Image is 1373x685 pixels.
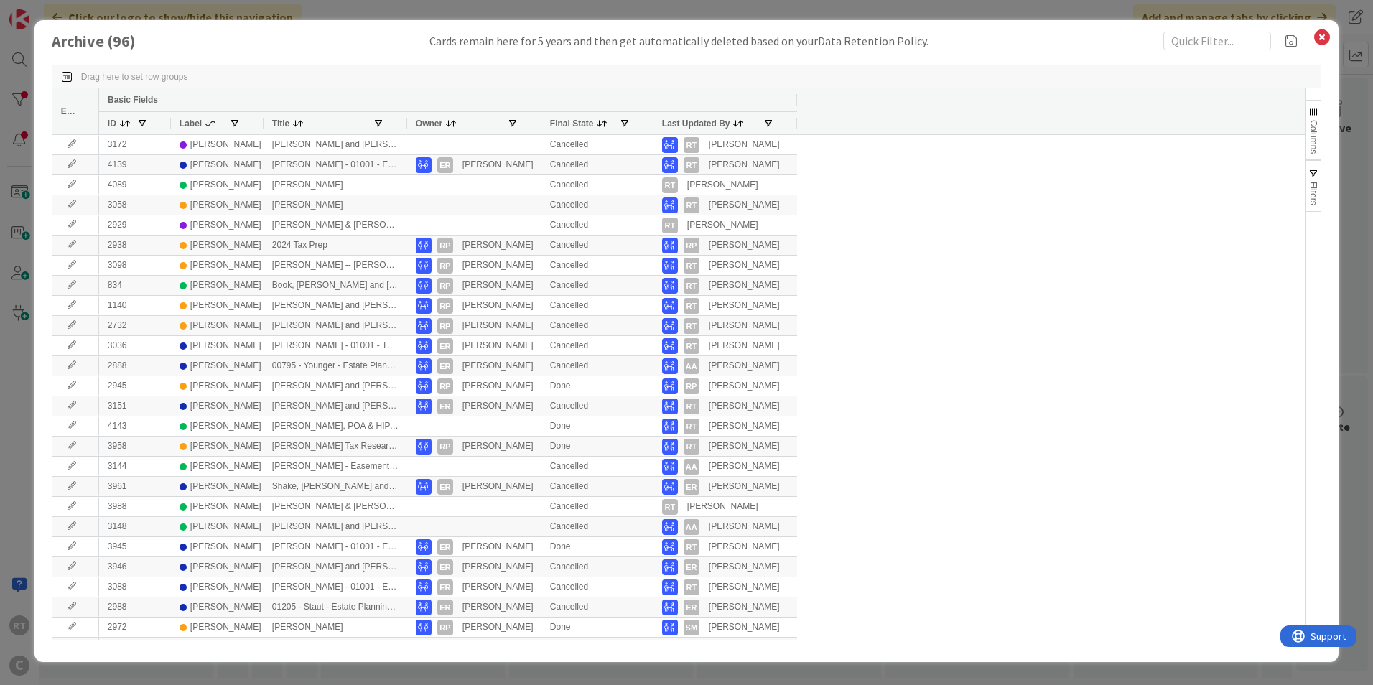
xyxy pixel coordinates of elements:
div: [PERSON_NAME] [709,256,780,274]
div: [PERSON_NAME] - Easement/Contract [264,457,407,476]
div: Cancelled [541,557,653,577]
div: ER [437,559,453,575]
div: RT [684,399,699,414]
div: [PERSON_NAME] [709,518,780,536]
div: 3988 [99,497,171,516]
div: 2929 [99,215,171,235]
span: Label [180,118,202,129]
span: Final State [550,118,594,129]
div: ER [437,539,453,555]
div: [PERSON_NAME] -- [PERSON_NAME] referral [264,256,407,275]
div: [PERSON_NAME] [709,558,780,576]
div: Cancelled [541,256,653,275]
div: [PERSON_NAME] [190,196,261,214]
span: Data Retention Policy [818,34,926,48]
div: RP [437,298,453,314]
div: [PERSON_NAME] [462,538,534,556]
div: [PERSON_NAME] [190,477,261,495]
div: 3945 [99,537,171,556]
div: Done [541,416,653,436]
div: [PERSON_NAME] [709,337,780,355]
div: [PERSON_NAME] [709,297,780,314]
div: AA [684,459,699,475]
span: Owner [416,118,442,129]
div: Cancelled [541,276,653,295]
div: [PERSON_NAME] [709,196,780,214]
div: [PERSON_NAME] [462,276,534,294]
div: [PERSON_NAME] [190,598,261,616]
div: [PERSON_NAME] [190,357,261,375]
div: [PERSON_NAME] [264,618,407,637]
div: Cancelled [541,236,653,255]
div: AA [684,519,699,535]
div: 2888 [99,356,171,376]
div: [PERSON_NAME] [709,377,780,395]
div: [PERSON_NAME] [687,498,758,516]
div: Cancelled [541,497,653,516]
div: [PERSON_NAME] [462,477,534,495]
div: RT [684,298,699,314]
div: 2945 [99,376,171,396]
div: [PERSON_NAME] [190,417,261,435]
div: [PERSON_NAME] Tax Research for his ministry [264,437,407,456]
div: [PERSON_NAME] [687,216,758,234]
div: 00795 - Younger - Estate Planning / [264,356,407,376]
div: Cards remain here for 5 years and then get automatically deleted based on your . [429,32,928,50]
div: [PERSON_NAME] - 01001 - Estate Planning (hired [DATE]) [264,155,407,174]
div: Cancelled [541,457,653,476]
div: [PERSON_NAME] [190,216,261,234]
div: [PERSON_NAME] and [PERSON_NAME] [264,517,407,536]
div: External System [709,638,771,656]
div: 3098 [99,256,171,275]
div: ER [684,559,699,575]
div: [PERSON_NAME] [190,457,261,475]
div: RT [662,177,678,193]
div: [PERSON_NAME] [190,256,261,274]
div: Cancelled [541,597,653,617]
div: RP [437,640,453,656]
div: 1140 [99,296,171,315]
div: 4089 [99,175,171,195]
span: Basic Fields [108,95,158,105]
div: [PERSON_NAME] and [PERSON_NAME] - 01003 - General Business (hired [DATE]) [264,396,407,416]
div: [PERSON_NAME] [462,236,534,254]
h1: Archive ( 96 ) [52,32,195,50]
div: RT [684,258,699,274]
div: 3961 [99,477,171,496]
div: [PERSON_NAME] [190,377,261,395]
div: ER [684,479,699,495]
div: RP [437,620,453,635]
div: [PERSON_NAME] & [PERSON_NAME] [264,215,407,235]
div: AA [684,358,699,374]
div: Cancelled [541,356,653,376]
div: 3144 [99,457,171,476]
div: 3088 [99,577,171,597]
div: [PERSON_NAME] [709,317,780,335]
div: [PERSON_NAME] [709,457,780,475]
div: [PERSON_NAME] [687,176,758,194]
div: [PERSON_NAME] and [PERSON_NAME] [264,376,407,396]
div: RT [684,137,699,153]
div: 2024 Tax Prep [264,236,407,255]
div: [PERSON_NAME] [709,437,780,455]
div: Cancelled [541,135,653,154]
div: ER [437,157,453,173]
div: [PERSON_NAME] [709,136,780,154]
div: RT [662,218,678,233]
div: Book, [PERSON_NAME] and [PERSON_NAME] [264,276,407,295]
div: Cancelled [541,336,653,355]
div: [PERSON_NAME] [462,578,534,596]
div: [PERSON_NAME] - 01001 - Estate Planning (signing [DATE]) [264,577,407,597]
div: [PERSON_NAME] and [PERSON_NAME] - 01001 - Estate Planning (signing [DATE]) [264,557,407,577]
div: 3151 [99,396,171,416]
div: RT [684,539,699,555]
div: RP [437,258,453,274]
div: 4143 [99,416,171,436]
div: Done [541,537,653,556]
div: Cancelled [541,577,653,597]
span: ID [108,118,116,129]
div: ER [437,338,453,354]
div: RT [684,197,699,213]
div: [PERSON_NAME] [709,477,780,495]
div: [PERSON_NAME] [462,357,534,375]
